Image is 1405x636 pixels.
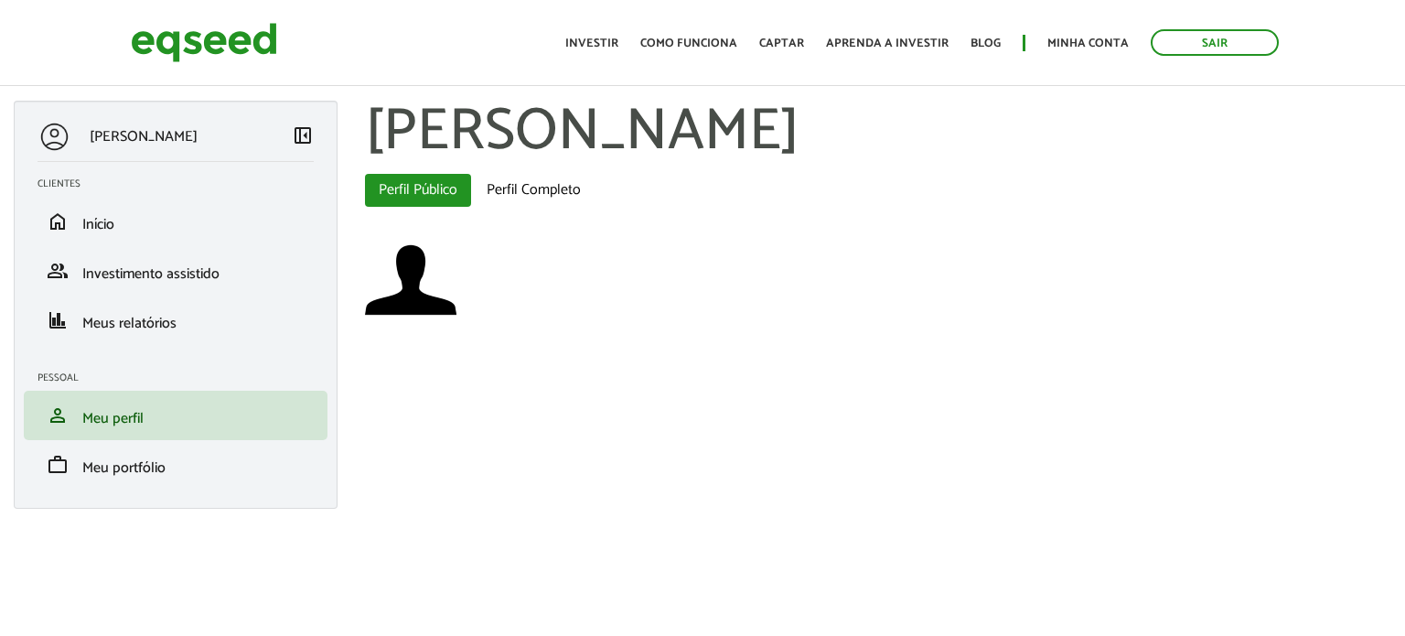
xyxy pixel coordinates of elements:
[640,38,737,49] a: Como funciona
[365,101,1391,165] h1: [PERSON_NAME]
[38,260,314,282] a: groupInvestimento assistido
[82,406,144,431] span: Meu perfil
[47,454,69,476] span: work
[24,246,327,296] li: Investimento assistido
[38,454,314,476] a: workMeu portfólio
[365,174,471,207] a: Perfil Público
[971,38,1001,49] a: Blog
[82,262,220,286] span: Investimento assistido
[47,309,69,331] span: finance
[47,260,69,282] span: group
[90,128,198,146] p: [PERSON_NAME]
[826,38,949,49] a: Aprenda a investir
[38,372,327,383] h2: Pessoal
[292,124,314,146] span: left_panel_close
[565,38,618,49] a: Investir
[24,391,327,440] li: Meu perfil
[38,178,327,189] h2: Clientes
[365,234,456,326] img: Foto de Gustavo Lukaszewski
[82,212,114,237] span: Início
[38,309,314,331] a: financeMeus relatórios
[1151,29,1279,56] a: Sair
[473,174,595,207] a: Perfil Completo
[759,38,804,49] a: Captar
[24,197,327,246] li: Início
[38,210,314,232] a: homeInício
[47,404,69,426] span: person
[82,311,177,336] span: Meus relatórios
[131,18,277,67] img: EqSeed
[24,296,327,345] li: Meus relatórios
[82,456,166,480] span: Meu portfólio
[365,234,456,326] a: Ver perfil do usuário.
[38,404,314,426] a: personMeu perfil
[292,124,314,150] a: Colapsar menu
[1047,38,1129,49] a: Minha conta
[47,210,69,232] span: home
[24,440,327,490] li: Meu portfólio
